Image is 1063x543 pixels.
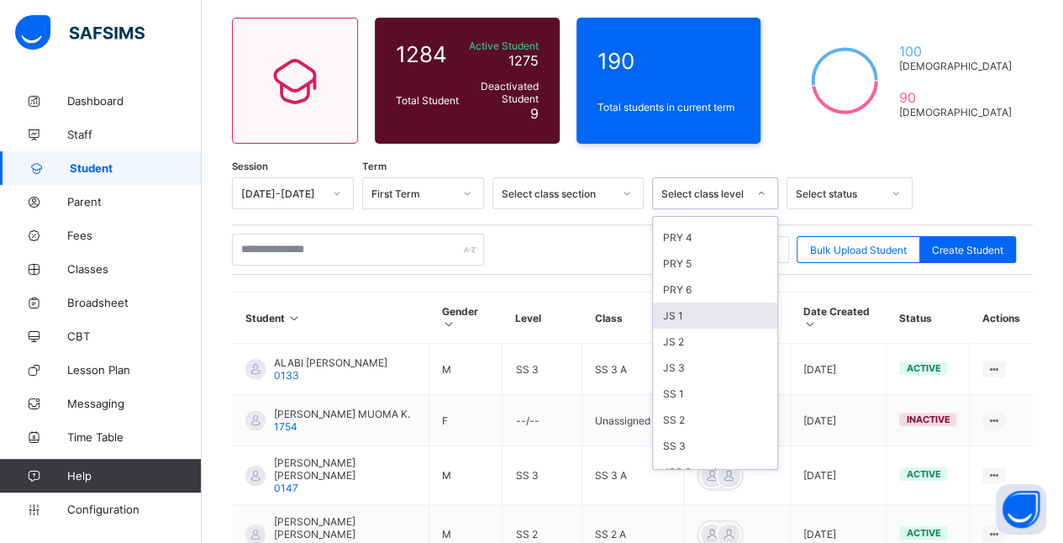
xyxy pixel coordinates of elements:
[503,395,581,446] td: --/--
[503,344,581,395] td: SS 3
[503,293,581,344] th: Level
[67,503,201,516] span: Configuration
[653,433,777,459] div: SS 3
[653,250,777,277] div: PRY 5
[67,262,202,276] span: Classes
[653,407,777,433] div: SS 2
[274,420,297,433] span: 1754
[274,369,299,382] span: 0133
[653,329,777,355] div: JS 2
[530,105,539,122] span: 9
[653,277,777,303] div: PRY 6
[932,244,1003,256] span: Create Student
[906,362,940,374] span: active
[503,446,581,505] td: SS 3
[899,106,1012,119] span: [DEMOGRAPHIC_DATA]
[508,52,539,69] span: 1275
[232,161,268,172] span: Session
[467,80,539,105] span: Deactivated Student
[241,187,323,200] div: [DATE]-[DATE]
[597,48,740,74] span: 190
[899,60,1012,72] span: [DEMOGRAPHIC_DATA]
[67,363,202,377] span: Lesson Plan
[796,187,881,200] div: Select status
[467,40,539,52] span: Active Student
[790,293,887,344] th: Date Created
[790,446,887,505] td: [DATE]
[396,41,459,67] span: 1284
[906,414,950,425] span: inactive
[67,229,202,242] span: Fees
[653,303,777,329] div: JS 1
[887,293,970,344] th: Status
[67,94,202,108] span: Dashboard
[790,395,887,446] td: [DATE]
[429,395,503,446] td: F
[362,161,387,172] span: Term
[429,344,503,395] td: M
[970,293,1033,344] th: Actions
[70,161,202,175] span: Student
[581,446,683,505] td: SS 3 A
[661,187,747,200] div: Select class level
[429,293,503,344] th: Gender
[803,318,817,330] i: Sort in Ascending Order
[581,395,683,446] td: Unassigned
[429,446,503,505] td: M
[274,515,416,540] span: [PERSON_NAME] [PERSON_NAME]
[581,344,683,395] td: SS 3 A
[371,187,453,200] div: First Term
[67,329,202,343] span: CBT
[67,128,202,141] span: Staff
[392,90,463,111] div: Total Student
[906,527,940,539] span: active
[502,187,613,200] div: Select class section
[442,318,456,330] i: Sort in Ascending Order
[597,101,740,113] span: Total students in current term
[274,482,298,494] span: 0147
[790,344,887,395] td: [DATE]
[274,408,410,420] span: [PERSON_NAME] MUOMA K.
[15,15,145,50] img: safsims
[581,293,683,344] th: Class
[67,296,202,309] span: Broadsheet
[67,397,202,410] span: Messaging
[233,293,429,344] th: Student
[653,224,777,250] div: PRY 4
[274,356,387,369] span: ALABI [PERSON_NAME]
[67,430,202,444] span: Time Table
[653,459,777,485] div: JSS 3 mock
[653,355,777,381] div: JS 3
[899,43,1012,60] span: 100
[67,469,201,482] span: Help
[274,456,416,482] span: [PERSON_NAME] [PERSON_NAME]
[810,244,907,256] span: Bulk Upload Student
[653,381,777,407] div: SS 1
[906,468,940,480] span: active
[996,484,1046,535] button: Open asap
[899,89,1012,106] span: 90
[287,312,302,324] i: Sort in Ascending Order
[67,195,202,208] span: Parent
